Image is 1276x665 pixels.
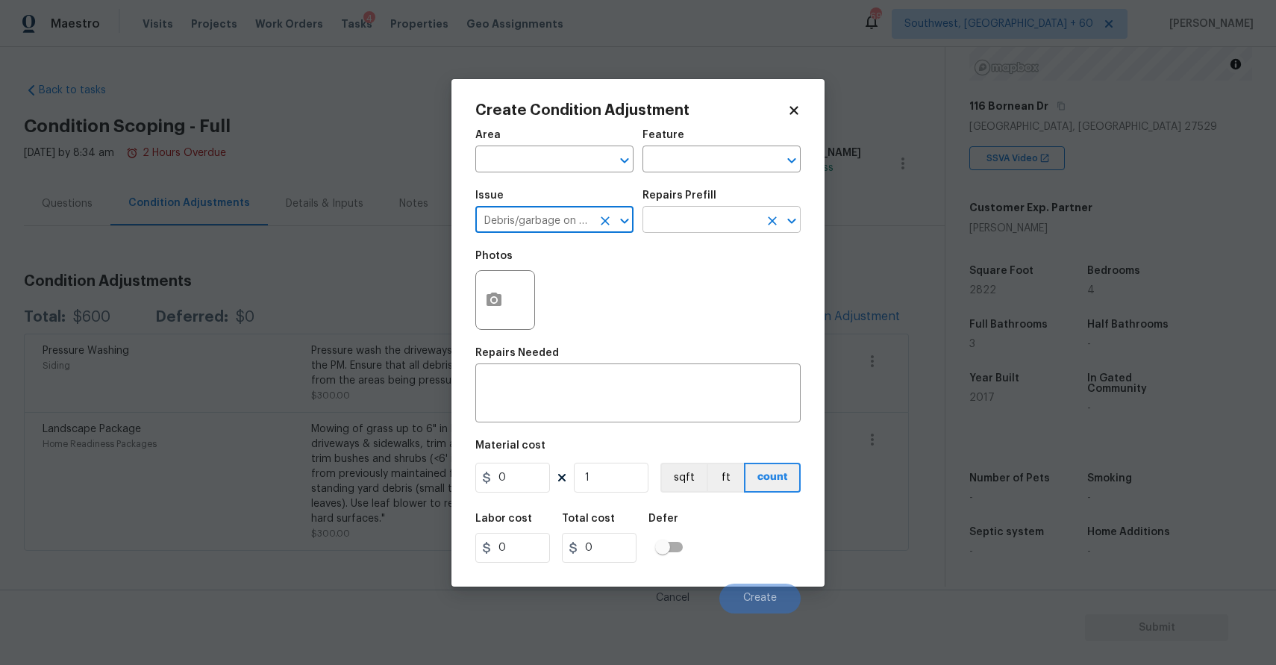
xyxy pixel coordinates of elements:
[719,584,801,614] button: Create
[642,190,716,201] h5: Repairs Prefill
[707,463,744,493] button: ft
[475,130,501,140] h5: Area
[660,463,707,493] button: sqft
[475,103,787,118] h2: Create Condition Adjustment
[632,584,713,614] button: Cancel
[614,150,635,171] button: Open
[475,440,545,451] h5: Material cost
[744,463,801,493] button: count
[562,513,615,524] h5: Total cost
[475,251,513,261] h5: Photos
[595,210,616,231] button: Clear
[648,513,678,524] h5: Defer
[614,210,635,231] button: Open
[743,593,777,604] span: Create
[781,150,802,171] button: Open
[656,593,689,604] span: Cancel
[642,130,684,140] h5: Feature
[475,190,504,201] h5: Issue
[781,210,802,231] button: Open
[475,348,559,358] h5: Repairs Needed
[475,513,532,524] h5: Labor cost
[762,210,783,231] button: Clear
